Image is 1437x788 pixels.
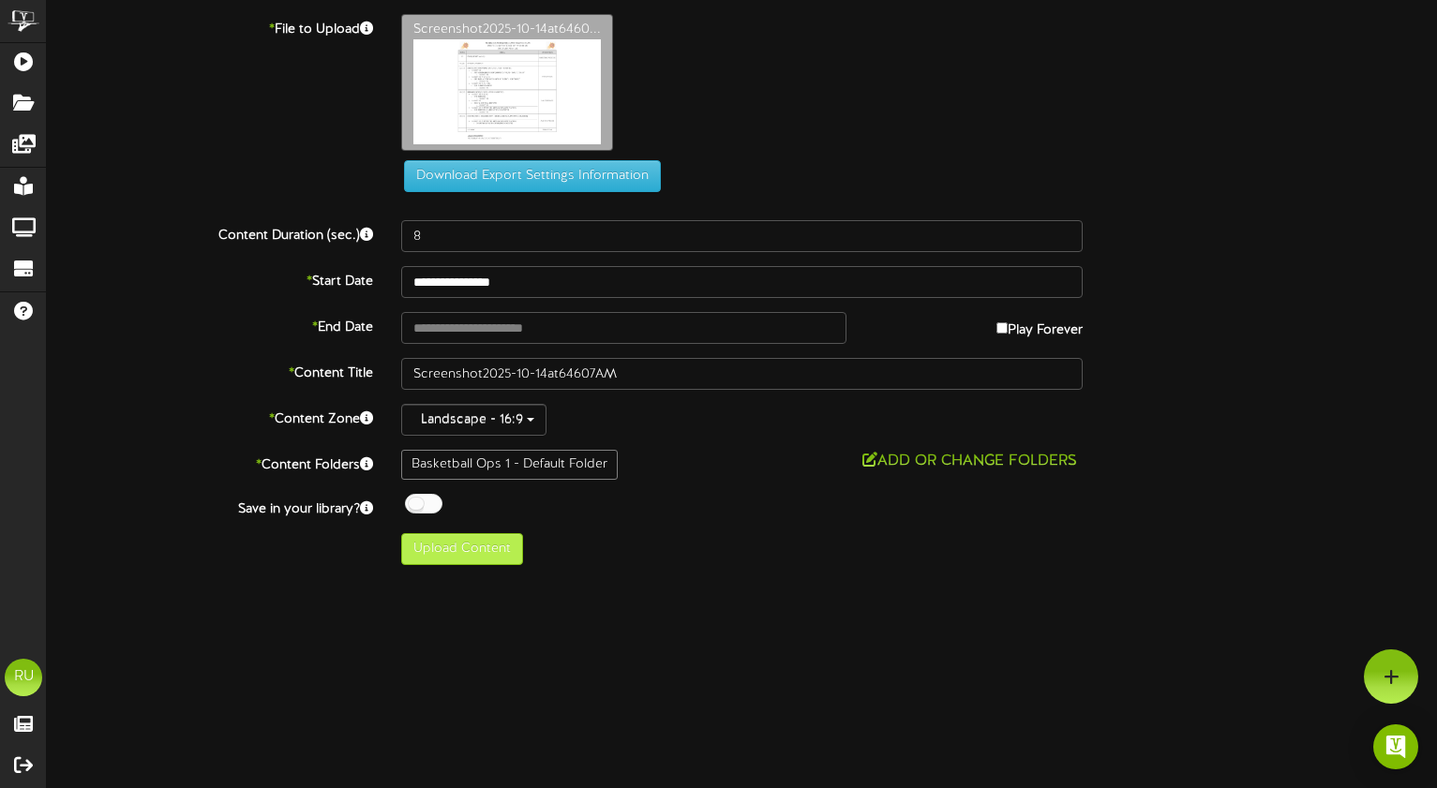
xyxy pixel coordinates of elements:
label: Play Forever [996,312,1083,340]
label: Content Duration (sec.) [33,220,387,245]
div: Basketball Ops 1 - Default Folder [401,450,618,480]
label: Content Zone [33,404,387,429]
div: Open Intercom Messenger [1373,724,1418,769]
button: Add or Change Folders [857,450,1083,473]
input: Play Forever [996,322,1008,334]
label: Content Folders [33,450,387,475]
label: File to Upload [33,14,387,39]
button: Landscape - 16:9 [401,404,546,436]
label: Save in your library? [33,494,387,519]
button: Download Export Settings Information [404,160,661,192]
a: Download Export Settings Information [395,170,661,184]
div: RU [5,659,42,696]
label: Start Date [33,266,387,291]
input: Title of this Content [401,358,1083,390]
label: Content Title [33,358,387,383]
button: Upload Content [401,533,523,565]
label: End Date [33,312,387,337]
